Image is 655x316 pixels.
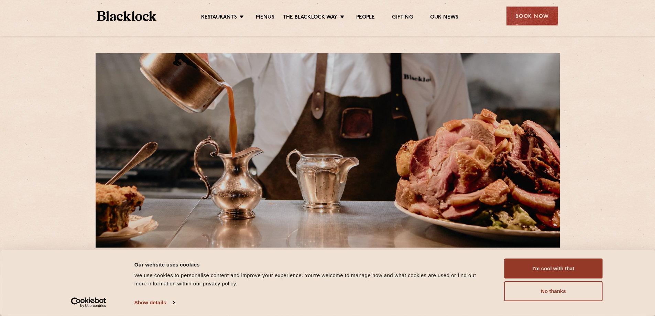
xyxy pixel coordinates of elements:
[356,14,375,22] a: People
[134,271,489,288] div: We use cookies to personalise content and improve your experience. You're welcome to manage how a...
[256,14,274,22] a: Menus
[392,14,413,22] a: Gifting
[134,260,489,269] div: Our website uses cookies
[283,14,337,22] a: The Blacklock Way
[97,11,157,21] img: BL_Textured_Logo-footer-cropped.svg
[58,297,119,308] a: Usercentrics Cookiebot - opens in a new window
[504,281,603,301] button: No thanks
[134,297,174,308] a: Show details
[201,14,237,22] a: Restaurants
[504,259,603,279] button: I'm cool with that
[506,7,558,25] div: Book Now
[430,14,459,22] a: Our News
